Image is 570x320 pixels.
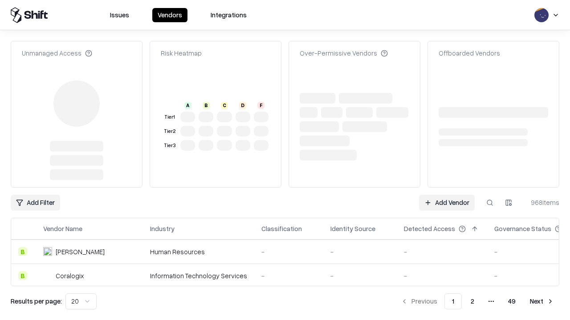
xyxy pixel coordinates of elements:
div: Identity Source [330,224,375,233]
div: A [184,102,191,109]
div: Tier 3 [163,142,177,149]
div: Risk Heatmap [161,48,202,58]
div: [PERSON_NAME] [56,247,105,256]
button: 1 [444,293,462,309]
div: D [239,102,246,109]
img: Deel [43,247,52,256]
button: 49 [501,293,523,309]
div: Tier 2 [163,128,177,135]
div: Governance Status [494,224,551,233]
div: F [257,102,265,109]
img: Coralogix [43,271,52,280]
div: Vendor Name [43,224,82,233]
nav: pagination [395,293,559,309]
button: Integrations [205,8,252,22]
div: 968 items [524,198,559,207]
div: - [330,247,390,256]
div: - [404,271,480,280]
div: Coralogix [56,271,84,280]
div: Detected Access [404,224,455,233]
div: Industry [150,224,175,233]
div: Offboarded Vendors [439,48,500,58]
button: 2 [464,293,481,309]
a: Add Vendor [419,195,475,211]
div: - [330,271,390,280]
div: - [404,247,480,256]
div: Over-Permissive Vendors [300,48,388,58]
div: B [18,247,27,256]
div: Human Resources [150,247,247,256]
p: Results per page: [11,296,62,306]
button: Add Filter [11,195,60,211]
div: B [203,102,210,109]
div: Information Technology Services [150,271,247,280]
button: Next [525,293,559,309]
button: Vendors [152,8,187,22]
div: - [261,271,316,280]
div: Unmanaged Access [22,48,92,58]
div: C [221,102,228,109]
div: Classification [261,224,302,233]
div: Tier 1 [163,113,177,121]
button: Issues [105,8,134,22]
div: B [18,271,27,280]
div: - [261,247,316,256]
